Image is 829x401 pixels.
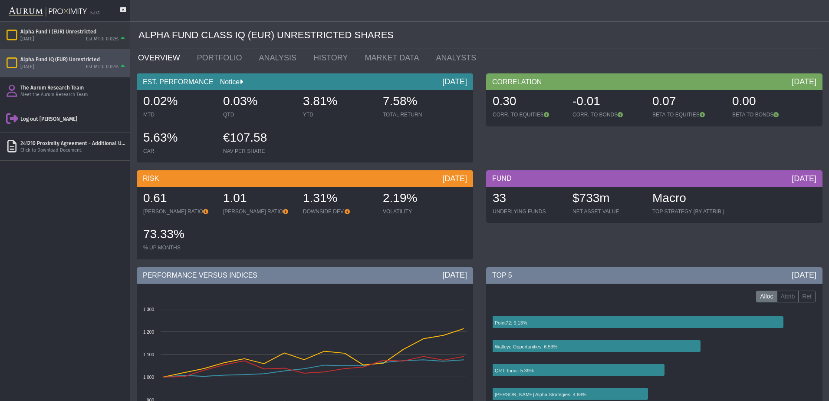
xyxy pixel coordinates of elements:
div: TOTAL RETURN [383,111,454,118]
div: CORR. TO EQUITIES [493,111,564,118]
label: Attrib [777,291,799,303]
div: Est MTD: 0.02% [86,36,118,43]
text: Walleye Opportunities: 6.53% [495,344,558,349]
text: Point72: 9.13% [495,320,527,325]
div: Notice [214,77,243,87]
label: Alloc [756,291,777,303]
div: Alpha Fund IQ (EUR) Unrestricted [20,56,127,63]
div: 73.33% [143,226,214,244]
div: Macro [652,190,724,208]
div: PERFORMANCE VERSUS INDICES [137,267,473,284]
div: CAR [143,148,214,155]
div: Alpha Fund I (EUR) Unrestricted [20,28,127,35]
div: YTD [303,111,374,118]
div: [DATE] [442,270,467,280]
label: Ret [798,291,816,303]
div: [PERSON_NAME] RATIO [143,208,214,215]
div: [DATE] [442,173,467,184]
div: Click to Download Document. [20,147,127,154]
a: MARKET DATA [358,49,429,66]
span: 0.30 [493,94,516,108]
div: -0.01 [572,93,644,111]
div: BETA TO EQUITIES [652,111,724,118]
div: $733m [572,190,644,208]
text: 1 100 [143,352,154,357]
div: [DATE] [442,76,467,87]
div: TOP 5 [486,267,822,284]
div: 0.07 [652,93,724,111]
div: MTD [143,111,214,118]
div: 2.19% [383,190,454,208]
div: €107.58 [223,129,294,148]
div: TOP STRATEGY (BY ATTRIB.) [652,208,724,215]
div: RISK [137,170,473,187]
div: [DATE] [792,173,816,184]
div: [DATE] [792,270,816,280]
div: 5.63% [143,129,214,148]
div: Meet the Aurum Research Team [20,92,127,98]
a: Notice [214,78,240,86]
div: 3.81% [303,93,374,111]
div: UNDERLYING FUNDS [493,208,564,215]
a: PORTFOLIO [191,49,253,66]
div: NAV PER SHARE [223,148,294,155]
text: 1 300 [143,307,154,312]
div: 241210 Proximity Agreement - Additional User Addendum Secofind [PERSON_NAME].pdf [20,140,127,147]
div: Log out [PERSON_NAME] [20,116,127,123]
div: CORR. TO BONDS [572,111,644,118]
img: Aurum-Proximity%20white.svg [9,2,87,21]
div: 33 [493,190,564,208]
text: QRT Torus: 5.39% [495,368,534,373]
div: DOWNSIDE DEV. [303,208,374,215]
div: CORRELATION [486,73,822,90]
div: The Aurum Research Team [20,84,127,91]
div: [PERSON_NAME] RATIO [223,208,294,215]
div: % UP MONTHS [143,244,214,251]
div: 0.00 [732,93,803,111]
div: [DATE] [20,64,34,70]
span: 0.03% [223,94,257,108]
text: 1 200 [143,330,154,335]
text: 1 000 [143,375,154,380]
div: NET ASSET VALUE [572,208,644,215]
div: Est MTD: 0.02% [86,64,118,70]
a: OVERVIEW [132,49,191,66]
div: ALPHA FUND CLASS IQ (EUR) UNRESTRICTED SHARES [138,22,822,49]
div: 0.61 [143,190,214,208]
div: 5.0.1 [90,10,100,17]
div: FUND [486,170,822,187]
span: 0.02% [143,94,178,108]
a: ANALYSIS [252,49,307,66]
a: HISTORY [307,49,358,66]
text: [PERSON_NAME] Alpha Strategies: 4.88% [495,392,586,397]
div: EST. PERFORMANCE [137,73,473,90]
div: [DATE] [20,36,34,43]
div: QTD [223,111,294,118]
div: [DATE] [792,76,816,87]
div: BETA TO BONDS [732,111,803,118]
div: 1.01 [223,190,294,208]
div: VOLATILITY [383,208,454,215]
div: 7.58% [383,93,454,111]
div: 1.31% [303,190,374,208]
a: ANALYSTS [429,49,487,66]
